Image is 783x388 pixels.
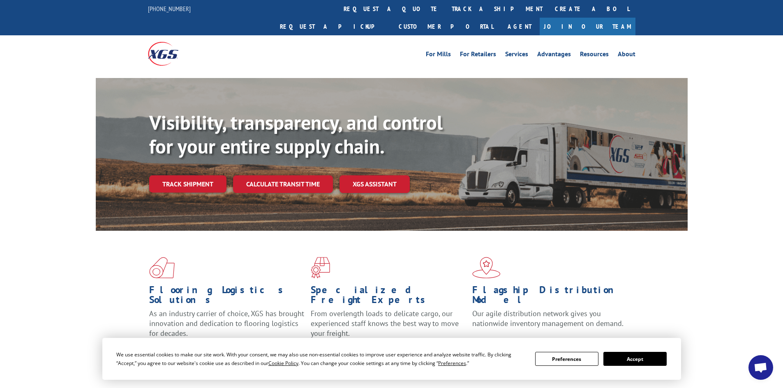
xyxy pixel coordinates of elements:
[580,51,609,60] a: Resources
[311,257,330,278] img: xgs-icon-focused-on-flooring-red
[340,175,410,193] a: XGS ASSISTANT
[268,360,298,367] span: Cookie Policy
[116,350,525,367] div: We use essential cookies to make our site work. With your consent, we may also use non-essential ...
[149,175,226,193] a: Track shipment
[149,257,175,278] img: xgs-icon-total-supply-chain-intelligence-red
[393,18,499,35] a: Customer Portal
[311,309,466,345] p: From overlength loads to delicate cargo, our experienced staff knows the best way to move your fr...
[274,18,393,35] a: Request a pickup
[102,338,681,380] div: Cookie Consent Prompt
[537,51,571,60] a: Advantages
[233,175,333,193] a: Calculate transit time
[618,51,635,60] a: About
[149,110,443,159] b: Visibility, transparency, and control for your entire supply chain.
[460,51,496,60] a: For Retailers
[540,18,635,35] a: Join Our Team
[472,336,575,345] a: Learn More >
[148,5,191,13] a: [PHONE_NUMBER]
[603,352,667,366] button: Accept
[472,257,501,278] img: xgs-icon-flagship-distribution-model-red
[426,51,451,60] a: For Mills
[505,51,528,60] a: Services
[149,285,305,309] h1: Flooring Logistics Solutions
[499,18,540,35] a: Agent
[472,285,628,309] h1: Flagship Distribution Model
[311,285,466,309] h1: Specialized Freight Experts
[535,352,598,366] button: Preferences
[748,355,773,380] div: Open chat
[472,309,624,328] span: Our agile distribution network gives you nationwide inventory management on demand.
[438,360,466,367] span: Preferences
[149,309,304,338] span: As an industry carrier of choice, XGS has brought innovation and dedication to flooring logistics...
